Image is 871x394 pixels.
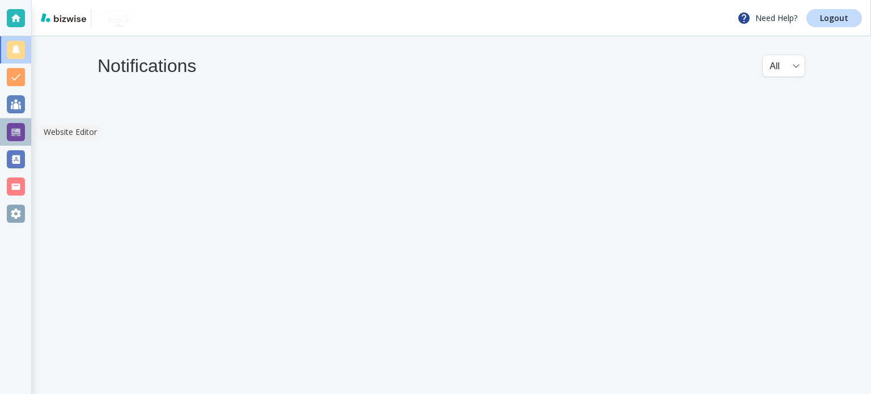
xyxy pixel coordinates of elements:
[96,9,135,27] img: NU Image Detail
[820,14,848,22] p: Logout
[769,55,798,77] div: All
[98,55,196,77] h4: Notifications
[806,9,862,27] a: Logout
[737,11,797,25] p: Need Help?
[41,13,86,22] img: bizwise
[44,126,97,138] p: Website Editor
